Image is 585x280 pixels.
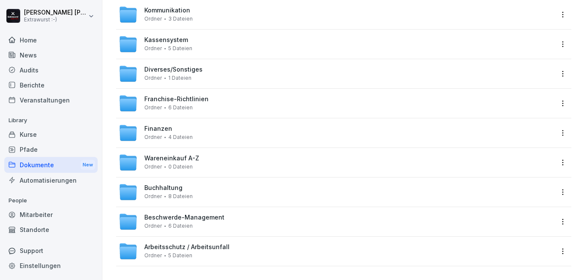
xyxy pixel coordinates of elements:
[4,157,98,173] div: Dokumente
[144,134,162,140] span: Ordner
[144,7,190,14] span: Kommunikation
[119,123,553,142] a: FinanzenOrdner4 Dateien
[24,17,87,23] p: Extrawurst :-)
[4,222,98,237] a: Standorte
[168,75,191,81] span: 1 Dateien
[144,125,172,132] span: Finanzen
[168,105,193,111] span: 6 Dateien
[144,45,162,51] span: Ordner
[168,16,193,22] span: 3 Dateien
[144,96,209,103] span: Franchise-Richtlinien
[144,66,203,73] span: Diverses/Sonstiges
[168,223,193,229] span: 6 Dateien
[144,75,162,81] span: Ordner
[4,207,98,222] a: Mitarbeiter
[144,155,199,162] span: Wareneinkauf A-Z
[119,153,553,172] a: Wareneinkauf A-ZOrdner0 Dateien
[168,253,192,259] span: 5 Dateien
[144,244,230,251] span: Arbeitsschutz / Arbeitsunfall
[4,173,98,188] a: Automatisierungen
[4,33,98,48] a: Home
[168,45,192,51] span: 5 Dateien
[144,223,162,229] span: Ordner
[144,184,182,192] span: Buchhaltung
[4,157,98,173] a: DokumenteNew
[144,193,162,199] span: Ordner
[24,9,87,16] p: [PERSON_NAME] [PERSON_NAME]
[119,35,553,54] a: KassensystemOrdner5 Dateien
[144,214,224,221] span: Beschwerde-Management
[4,93,98,108] a: Veranstaltungen
[4,114,98,127] p: Library
[119,5,553,24] a: KommunikationOrdner3 Dateien
[144,164,162,170] span: Ordner
[4,127,98,142] a: Kurse
[144,253,162,259] span: Ordner
[119,242,553,261] a: Arbeitsschutz / ArbeitsunfallOrdner5 Dateien
[144,36,188,44] span: Kassensystem
[168,193,193,199] span: 8 Dateien
[81,160,95,170] div: New
[144,16,162,22] span: Ordner
[168,134,193,140] span: 4 Dateien
[168,164,193,170] span: 0 Dateien
[4,63,98,78] a: Audits
[4,194,98,208] p: People
[119,64,553,83] a: Diverses/SonstigesOrdner1 Dateien
[144,105,162,111] span: Ordner
[119,94,553,113] a: Franchise-RichtlinienOrdner6 Dateien
[4,78,98,93] a: Berichte
[4,243,98,258] div: Support
[119,212,553,231] a: Beschwerde-ManagementOrdner6 Dateien
[119,183,553,202] a: BuchhaltungOrdner8 Dateien
[4,142,98,157] a: Pfade
[4,258,98,273] a: Einstellungen
[4,48,98,63] a: News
